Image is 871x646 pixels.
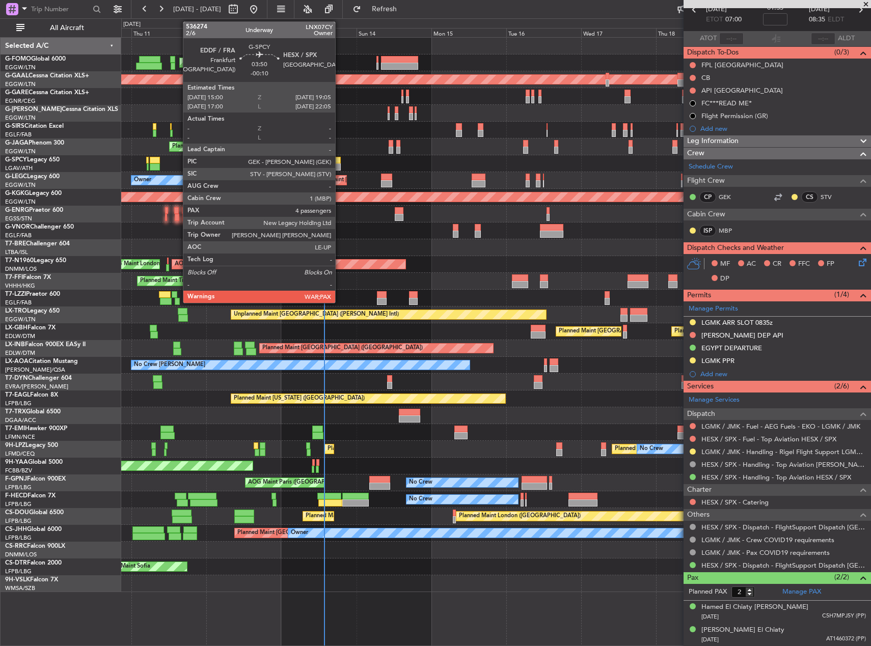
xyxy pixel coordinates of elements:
a: DGAA/ACC [5,416,36,424]
span: CS-DOU [5,510,29,516]
div: CP [699,191,716,203]
span: Refresh [363,6,406,13]
div: Sat 13 [282,28,357,37]
a: T7-EAGLFalcon 8X [5,392,58,398]
a: EGGW/LTN [5,114,36,122]
span: LX-TRO [5,308,27,314]
span: AT1460372 (PP) [826,635,866,643]
span: Cabin Crew [687,209,725,220]
span: T7-TRX [5,409,26,415]
a: Manage Permits [689,304,738,314]
input: --:-- [719,33,744,45]
span: Pax [687,572,698,584]
span: CR [773,259,781,269]
span: 9H-LPZ [5,442,25,448]
button: Refresh [348,1,409,17]
div: AOG Maint Paris ([GEOGRAPHIC_DATA]) [248,475,355,490]
div: Tue 16 [506,28,581,37]
a: 9H-YAAGlobal 5000 [5,459,63,465]
a: G-GARECessna Citation XLS+ [5,90,89,96]
a: LGAV/ATH [5,164,33,172]
div: [DATE] [123,20,141,29]
a: 9H-VSLKFalcon 7X [5,577,58,583]
a: DNMM/LOS [5,265,37,273]
a: G-FOMOGlobal 6000 [5,56,66,62]
div: Owner [291,525,308,541]
a: EGNR/CEG [5,97,36,105]
div: ISP [699,225,716,236]
span: 07:00 [725,15,742,25]
span: ELDT [828,15,844,25]
span: ALDT [838,34,855,44]
span: CS-DTR [5,560,27,566]
a: HESX / SPX - Fuel - Top Aviation HESX / SPX [701,435,836,443]
span: 9H-YAA [5,459,28,465]
span: [DATE] [809,5,830,15]
a: CS-RRCFalcon 900LX [5,543,65,549]
div: FPL [GEOGRAPHIC_DATA] [701,61,783,69]
button: All Aircraft [11,20,111,36]
a: LFPB/LBG [5,534,32,542]
span: FFC [798,259,810,269]
span: Services [687,381,714,392]
a: EGLF/FAB [5,131,32,138]
a: EGGW/LTN [5,148,36,155]
span: G-SPCY [5,157,27,163]
div: Add new [700,124,866,133]
a: EDLW/DTM [5,332,35,340]
a: LX-INBFalcon 900EX EASy II [5,342,86,348]
a: LFMN/NCE [5,433,35,441]
div: Planned Maint [GEOGRAPHIC_DATA] ([GEOGRAPHIC_DATA]) [306,509,466,524]
a: T7-FFIFalcon 7X [5,274,51,280]
div: No Crew [409,475,432,490]
span: G-GARE [5,90,29,96]
a: WMSA/SZB [5,584,35,592]
div: Sun 14 [357,28,431,37]
div: Planned Maint [GEOGRAPHIC_DATA] ([GEOGRAPHIC_DATA]) [328,441,488,457]
div: Planned Maint [GEOGRAPHIC_DATA] ([GEOGRAPHIC_DATA]) [182,55,343,70]
span: MF [720,259,730,269]
div: Planned Maint London ([GEOGRAPHIC_DATA]) [459,509,581,524]
span: T7-BRE [5,241,26,247]
span: 01:35 [767,3,783,13]
a: F-GPNJFalcon 900EX [5,476,66,482]
span: T7-EMI [5,426,25,432]
a: Schedule Crew [689,162,733,172]
a: LX-TROLegacy 650 [5,308,60,314]
a: G-VNORChallenger 650 [5,224,74,230]
a: EGGW/LTN [5,316,36,323]
span: Charter [687,484,712,496]
div: Thu 18 [656,28,731,37]
a: LGMK / JMK - Crew COVID19 requirements [701,536,834,544]
a: LFPB/LBG [5,400,32,407]
span: G-LEGC [5,174,27,180]
a: LX-AOACitation Mustang [5,358,78,364]
a: EVRA/[PERSON_NAME] [5,383,68,390]
div: Fri 12 [206,28,281,37]
span: All Aircraft [26,24,107,32]
span: G-JAGA [5,140,29,146]
a: HESX / SPX - Dispatch - FlightSupport Dispatch [GEOGRAPHIC_DATA] [701,561,866,570]
span: G-KGKG [5,190,29,196]
div: Planned Maint [GEOGRAPHIC_DATA] ([GEOGRAPHIC_DATA]) [237,525,398,541]
span: T7-N1960 [5,258,34,264]
a: LFPB/LBG [5,500,32,508]
div: Wed 17 [581,28,656,37]
div: CS [801,191,818,203]
span: G-SIRS [5,123,24,129]
a: F-HECDFalcon 7X [5,493,56,499]
div: Owner [134,173,151,188]
span: Permits [687,290,711,301]
span: F-GPNJ [5,476,27,482]
span: [DATE] [701,613,719,621]
a: CS-DOUGlobal 6500 [5,510,64,516]
span: [DATE] - [DATE] [173,5,221,14]
a: EDLW/DTM [5,349,35,357]
span: T7-FFI [5,274,23,280]
div: Planned Maint [GEOGRAPHIC_DATA] ([GEOGRAPHIC_DATA]) [307,173,467,188]
a: LFMD/CEQ [5,450,35,458]
a: VHHH/HKG [5,282,35,290]
span: G-[PERSON_NAME] [5,106,62,113]
a: FCBB/BZV [5,467,32,474]
span: Dispatch To-Dos [687,47,739,59]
